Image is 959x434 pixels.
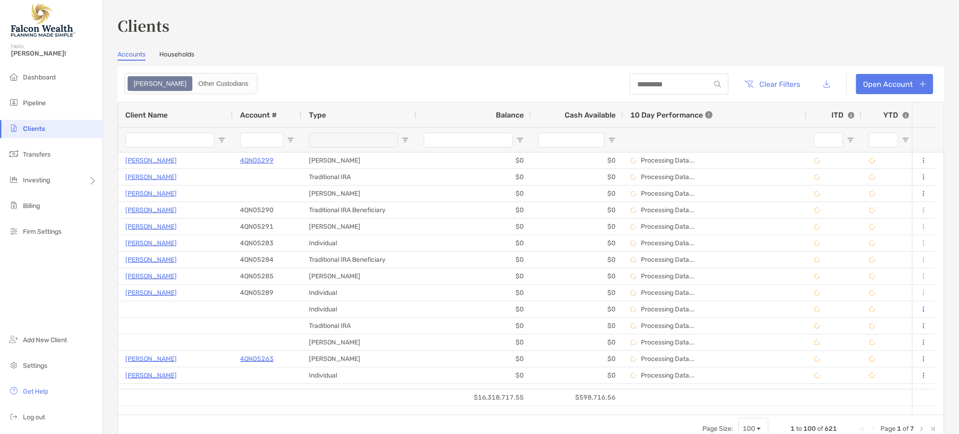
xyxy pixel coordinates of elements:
[8,174,19,185] img: investing icon
[125,254,177,265] p: [PERSON_NAME]
[516,136,524,144] button: Open Filter Menu
[302,367,416,383] div: Individual
[869,240,875,247] img: Processing Data icon
[641,206,695,214] p: Processing Data...
[416,318,531,334] div: $0
[240,155,274,166] a: 4QN05299
[902,136,909,144] button: Open Filter Menu
[240,111,277,119] span: Account #
[630,257,637,263] img: Processing Data icon
[125,271,177,282] p: [PERSON_NAME]
[125,353,177,365] a: [PERSON_NAME]
[125,370,177,381] a: [PERSON_NAME]
[23,413,45,421] span: Log out
[869,323,875,329] img: Processing Data icon
[814,240,820,247] img: Processing Data icon
[125,171,177,183] a: [PERSON_NAME]
[869,224,875,230] img: Processing Data icon
[869,158,875,164] img: Processing Data icon
[416,252,531,268] div: $0
[814,290,820,296] img: Processing Data icon
[118,15,944,36] h3: Clients
[641,372,695,379] p: Processing Data...
[159,51,194,61] a: Households
[814,133,843,147] input: ITD Filter Input
[910,425,914,433] span: 7
[630,306,637,313] img: Processing Data icon
[630,158,637,164] img: Processing Data icon
[531,252,623,268] div: $0
[630,240,637,247] img: Processing Data icon
[287,136,294,144] button: Open Filter Menu
[496,111,524,119] span: Balance
[23,125,45,133] span: Clients
[641,157,695,164] p: Processing Data...
[630,102,712,127] div: 10 Day Performance
[402,136,409,144] button: Open Filter Menu
[125,188,177,199] a: [PERSON_NAME]
[814,306,820,313] img: Processing Data icon
[641,239,695,247] p: Processing Data...
[531,169,623,185] div: $0
[869,306,875,313] img: Processing Data icon
[630,191,637,197] img: Processing Data icon
[124,73,258,94] div: segmented control
[869,257,875,263] img: Processing Data icon
[531,389,623,406] div: $598,716.56
[302,301,416,317] div: Individual
[814,372,820,379] img: Processing Data icon
[416,152,531,169] div: $0
[869,207,875,214] img: Processing Data icon
[23,362,47,370] span: Settings
[531,384,623,400] div: $0
[869,290,875,296] img: Processing Data icon
[23,73,56,81] span: Dashboard
[240,353,274,365] a: 4QN05263
[125,221,177,232] p: [PERSON_NAME]
[531,334,623,350] div: $0
[869,339,875,346] img: Processing Data icon
[641,173,695,181] p: Processing Data...
[743,425,755,433] div: 100
[240,237,274,249] p: 4QN05283
[23,151,50,158] span: Transfers
[814,207,820,214] img: Processing Data icon
[125,287,177,299] a: [PERSON_NAME]
[8,225,19,237] img: firm-settings icon
[884,111,909,119] div: YTD
[714,81,721,88] img: input icon
[416,334,531,350] div: $0
[531,301,623,317] div: $0
[302,219,416,235] div: [PERSON_NAME]
[302,334,416,350] div: [PERSON_NAME]
[641,223,695,231] p: Processing Data...
[538,133,605,147] input: Cash Available Filter Input
[302,351,416,367] div: [PERSON_NAME]
[416,186,531,202] div: $0
[814,323,820,329] img: Processing Data icon
[8,97,19,108] img: pipeline icon
[193,77,253,90] div: Other Custodians
[531,186,623,202] div: $0
[608,136,616,144] button: Open Filter Menu
[531,367,623,383] div: $0
[302,186,416,202] div: [PERSON_NAME]
[641,322,695,330] p: Processing Data...
[125,133,214,147] input: Client Name Filter Input
[531,268,623,284] div: $0
[641,272,695,280] p: Processing Data...
[416,169,531,185] div: $0
[814,224,820,230] img: Processing Data icon
[8,123,19,134] img: clients icon
[8,200,19,211] img: billing icon
[302,235,416,251] div: Individual
[8,334,19,345] img: add_new_client icon
[531,285,623,301] div: $0
[630,207,637,214] img: Processing Data icon
[856,74,933,94] a: Open Account
[641,388,695,396] p: Processing Data...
